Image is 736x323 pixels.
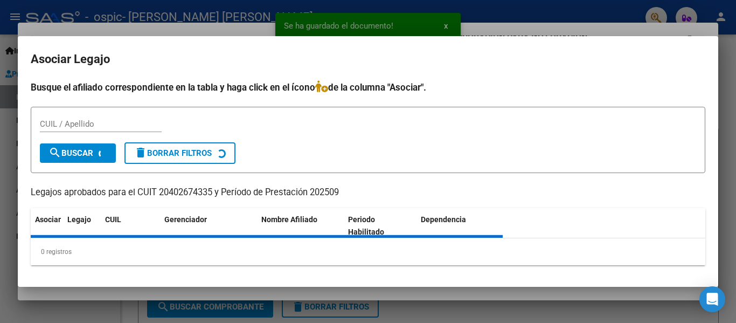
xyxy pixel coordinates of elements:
button: Borrar Filtros [124,142,235,164]
datatable-header-cell: Periodo Habilitado [344,208,416,244]
span: Borrar Filtros [134,148,212,158]
datatable-header-cell: Asociar [31,208,63,244]
span: Dependencia [421,215,466,224]
div: 0 registros [31,238,705,265]
span: Periodo Habilitado [348,215,384,236]
span: Legajo [67,215,91,224]
mat-icon: delete [134,146,147,159]
span: Nombre Afiliado [261,215,317,224]
span: Gerenciador [164,215,207,224]
datatable-header-cell: CUIL [101,208,160,244]
mat-icon: search [48,146,61,159]
span: Buscar [48,148,93,158]
h2: Asociar Legajo [31,49,705,70]
div: Open Intercom Messenger [699,286,725,312]
p: Legajos aprobados para el CUIT 20402674335 y Período de Prestación 202509 [31,186,705,200]
datatable-header-cell: Gerenciador [160,208,257,244]
datatable-header-cell: Legajo [63,208,101,244]
span: CUIL [105,215,121,224]
datatable-header-cell: Nombre Afiliado [257,208,344,244]
datatable-header-cell: Dependencia [416,208,503,244]
h4: Busque el afiliado correspondiente en la tabla y haga click en el ícono de la columna "Asociar". [31,80,705,94]
span: Asociar [35,215,61,224]
button: Buscar [40,143,116,163]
